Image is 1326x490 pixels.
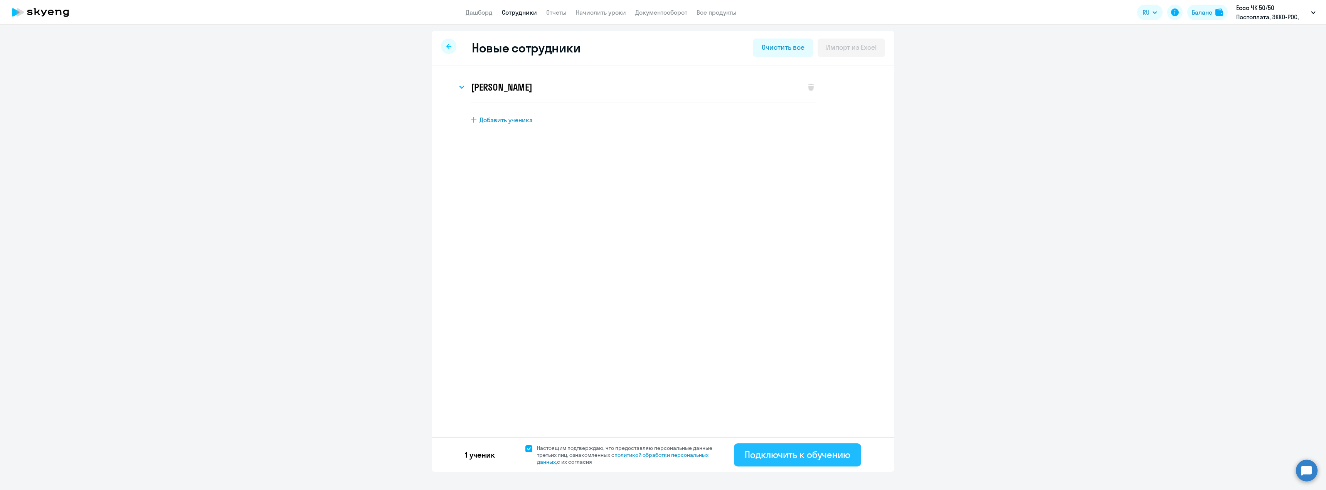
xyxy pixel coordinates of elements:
[546,8,567,16] a: Отчеты
[818,39,885,57] button: Импорт из Excel
[1215,8,1223,16] img: balance
[465,450,495,460] p: 1 ученик
[1192,8,1212,17] div: Баланс
[480,116,533,124] span: Добавить ученика
[537,451,708,465] a: политикой обработки персональных данных,
[1236,3,1308,22] p: Ecco ЧК 50/50 Постоплата, ЭККО-РОС, ООО
[1232,3,1319,22] button: Ecco ЧК 50/50 Постоплата, ЭККО-РОС, ООО
[1137,5,1163,20] button: RU
[697,8,737,16] a: Все продукты
[734,443,861,466] button: Подключить к обучению
[1187,5,1228,20] button: Балансbalance
[745,448,850,461] div: Подключить к обучению
[576,8,626,16] a: Начислить уроки
[466,8,493,16] a: Дашборд
[762,42,804,52] div: Очистить все
[537,445,722,465] span: Настоящим подтверждаю, что предоставляю персональные данные третьих лиц, ознакомленных с с их сог...
[471,81,532,93] h3: [PERSON_NAME]
[826,42,877,52] div: Импорт из Excel
[753,39,813,57] button: Очистить все
[472,40,580,56] h2: Новые сотрудники
[635,8,687,16] a: Документооборот
[1143,8,1149,17] span: RU
[502,8,537,16] a: Сотрудники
